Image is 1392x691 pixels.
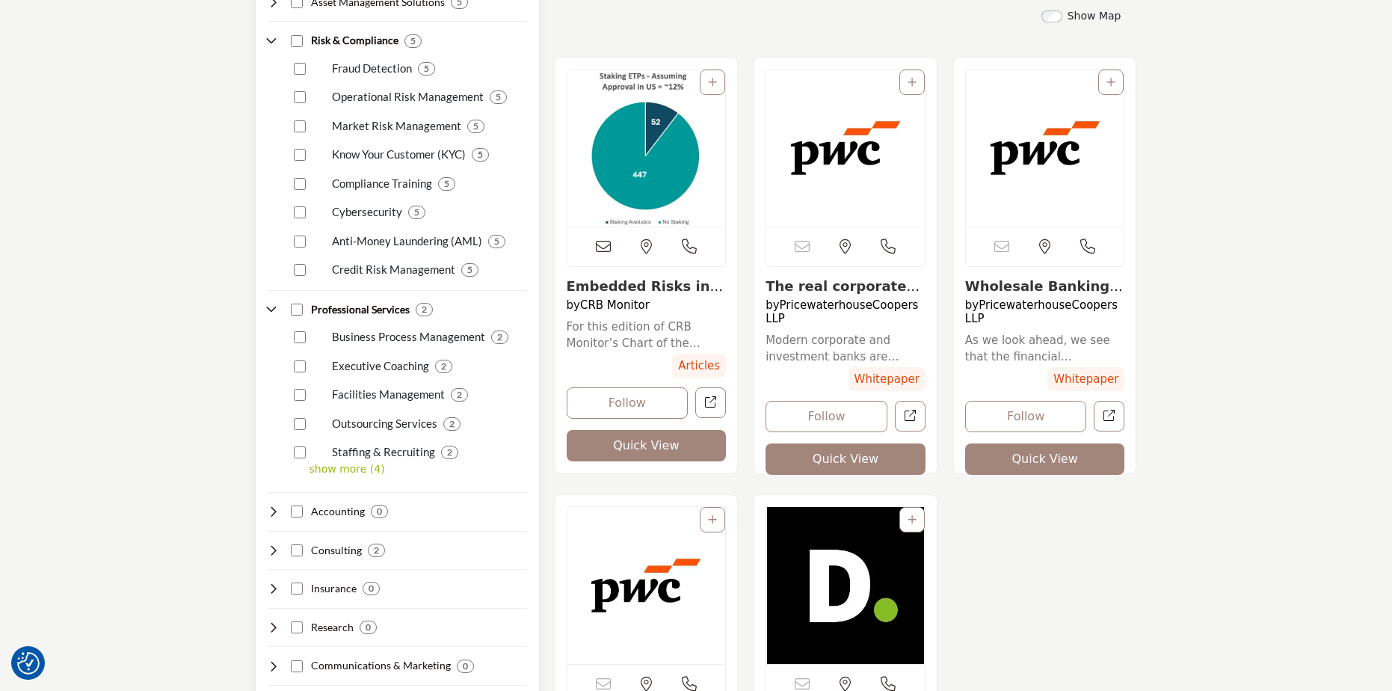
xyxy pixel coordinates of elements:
h4: Communications & Marketing: Delivering marketing, public relations, and investor relations servic... [311,658,451,673]
a: View details about pricewaterhousecoopers-llp [966,70,1124,227]
a: Open Resources [695,387,726,418]
a: As we look ahead, we see that the financial environment is once again entering a period of volati... [965,332,1125,366]
p: Market Risk Management: Managing market risks, such as interest rate and currency risks, for secu... [332,117,461,135]
a: Open Resources [895,401,926,432]
b: 5 [478,150,483,160]
p: show more (4) [309,461,527,477]
input: Select Executive Coaching checkbox [294,360,306,372]
div: 2 Results For Professional Services [416,303,433,316]
h4: Professional Services: Delivering staffing, training, and outsourcing services to support securit... [311,302,410,317]
button: Quick View [567,430,727,461]
input: Select Staffing & Recruiting checkbox [294,446,306,458]
h4: Accounting: Providing financial reporting, auditing, tax, and advisory services to securities ind... [311,504,365,519]
img: Revisit consent button [17,652,40,675]
b: 5 [496,92,501,102]
b: 5 [444,179,449,189]
b: 2 [497,332,502,343]
b: 0 [366,622,371,633]
b: 5 [467,265,472,275]
span: Whitepaper [849,367,926,392]
p: Fraud Detection: Implementing systems and processes to detect and prevent fraud in the securities... [332,60,412,77]
b: 2 [374,545,379,556]
span: Whitepaper [1047,367,1124,392]
a: Add To List For Resource [908,76,917,88]
b: 0 [463,661,468,672]
div: 5 Results For Risk & Compliance [404,34,422,48]
a: For this edition of CRB Monitor’s Chart of the Month we head back to the world of spot cryptocurr... [567,319,727,352]
b: 2 [441,361,446,372]
a: View details about deloitte [766,507,925,664]
h4: Research: Conducting market, financial, economic, and industry research for securities industry p... [311,620,354,635]
b: 2 [422,304,427,315]
div: 5 Results For Anti-Money Laundering (AML) [488,235,505,248]
b: 5 [473,121,478,132]
input: Select Professional Services checkbox [291,304,303,316]
h4: Insurance: Offering insurance solutions to protect securities industry firms from various risks. [311,581,357,596]
a: Add To List For Resource [1106,76,1115,88]
p: Executive Coaching: Offering coaching services to help securities industry executives improve the... [332,357,429,375]
input: Select Communications & Marketing checkbox [291,660,303,672]
h3: The real corporate and investment bank cost challenge: the hidden economy [766,278,926,295]
i: Open Contact Info [682,239,697,254]
div: 2 Results For Facilities Management [451,388,468,402]
p: Credit Risk Management: Assessing and managing credit risks for securities industry firms and inv... [332,261,455,278]
p: Cybersecurity: Providing cybersecurity solutions to protect securities industry firms from cyber ... [332,203,402,221]
a: View details about pricewaterhousecoopers-llp [766,70,925,227]
button: Follow [567,387,689,419]
b: 2 [457,390,462,400]
div: 5 Results For Operational Risk Management [490,90,507,104]
a: View details about crb-monitor [567,278,724,310]
a: View details about pricewaterhousecoopers-llp [965,278,1124,310]
input: Select Operational Risk Management checkbox [294,91,306,103]
div: 2 Results For Business Process Management [491,331,508,344]
p: Facilities Management: Managing and maintaining physical facilities for securities industry firms. [332,386,445,403]
span: Articles [672,354,726,378]
a: Modern corporate and investment banks are tangled in a paradox: transformation programs are every... [766,332,926,366]
div: 2 Results For Executive Coaching [435,360,452,373]
button: Follow [965,401,1087,432]
h4: by [766,298,926,325]
p: Business Process Management: Managing and optimizing business processes for securities industry c... [332,328,485,345]
input: Select Outsourcing Services checkbox [294,418,306,430]
a: CRB Monitor [580,298,650,312]
label: Show Map [1068,8,1121,24]
i: Open Contact Info [881,239,896,254]
input: Select Facilities Management checkbox [294,389,306,401]
div: 0 Results For Research [360,621,377,634]
a: PricewaterhouseCoopers LLP [766,298,918,325]
h3: Wholesale Banking 2025 and Beyond [965,278,1125,295]
img: Embedded Risks in Crypto-themed Exchange Traded Products listing image [567,70,726,227]
div: 2 Results For Staffing & Recruiting [441,446,458,459]
button: Follow [766,401,887,432]
b: 5 [424,64,429,74]
h3: Embedded Risks in Crypto-themed Exchange Traded Products [567,278,727,295]
a: View details about pricewaterhousecoopers-llp [567,507,726,664]
img: Bang for your Buck listing image [567,507,726,664]
input: Select Know Your Customer (KYC) checkbox [294,149,306,161]
div: 5 Results For Market Risk Management [467,120,484,133]
div: 5 Results For Cybersecurity [408,206,425,219]
input: Select Risk & Compliance checkbox [291,35,303,47]
b: 5 [414,207,419,218]
a: Add To List For Resource [708,76,717,88]
button: Quick View [766,443,926,475]
p: Operational Risk Management: Identifying and managing operational risks in the securities industry. [332,88,484,105]
p: Know Your Customer (KYC): Helping securities industry firms verify the identity and suitability o... [332,146,466,163]
p: Compliance Training: Providing training programs to help securities industry professionals unders... [332,175,432,192]
div: 2 Results For Outsourcing Services [443,417,461,431]
input: Select Accounting checkbox [291,506,303,518]
div: 5 Results For Credit Risk Management [461,263,478,277]
button: Quick View [965,443,1125,475]
b: 5 [410,36,416,46]
input: Select Insurance checkbox [291,583,303,595]
input: Select Consulting checkbox [291,544,303,556]
p: Outsourcing Services: Providing outsourced services, such as back-office support, to securities i... [332,415,437,432]
button: Consent Preferences [17,652,40,675]
div: 0 Results For Insurance [363,582,380,595]
input: Select Cybersecurity checkbox [294,206,306,218]
input: Select Compliance Training checkbox [294,178,306,190]
p: Staffing & Recruiting: Helping securities industry firms find and hire qualified professionals. [332,443,435,461]
b: 2 [447,447,452,458]
div: 5 Results For Fraud Detection [418,62,435,76]
a: Add To List For Resource [708,514,717,526]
